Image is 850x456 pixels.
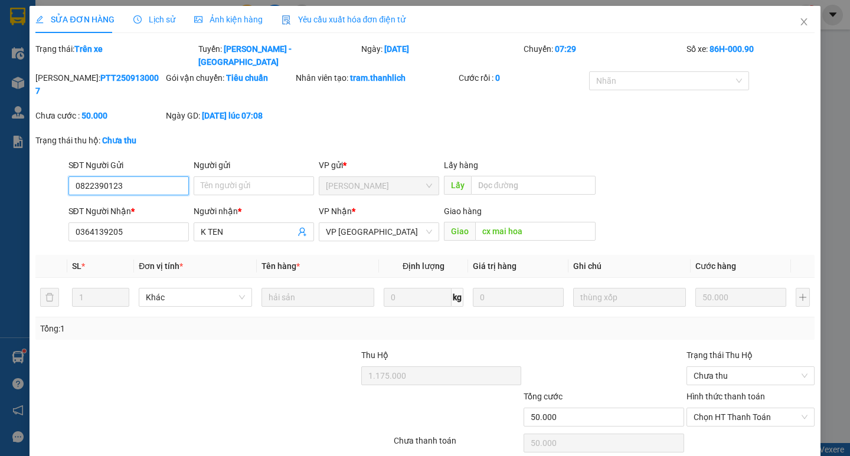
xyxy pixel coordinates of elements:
[261,288,374,307] input: VD: Bàn, Ghế
[297,227,307,237] span: user-add
[6,50,81,63] li: VP [PERSON_NAME]
[261,261,300,271] span: Tên hàng
[326,223,432,241] span: VP Đà Lạt
[694,408,807,426] span: Chọn HT Thanh Toán
[102,136,136,145] b: Chưa thu
[35,15,114,24] span: SỬA ĐƠN HÀNG
[326,177,432,195] span: VP Phan Thiết
[495,73,500,83] b: 0
[452,288,463,307] span: kg
[695,261,736,271] span: Cước hàng
[796,288,810,307] button: plus
[444,176,471,195] span: Lấy
[686,392,765,401] label: Hình thức thanh toán
[787,6,820,39] button: Close
[524,392,563,401] span: Tổng cước
[166,71,294,84] div: Gói vận chuyển:
[194,205,314,218] div: Người nhận
[74,44,103,54] b: Trên xe
[475,222,596,241] input: Dọc đường
[522,42,685,68] div: Chuyến:
[194,15,202,24] span: picture
[139,261,183,271] span: Đơn vị tính
[6,6,171,28] li: [PERSON_NAME]
[81,111,107,120] b: 50.000
[473,261,516,271] span: Giá trị hàng
[133,15,142,24] span: clock-circle
[68,159,189,172] div: SĐT Người Gửi
[473,288,564,307] input: 0
[471,176,596,195] input: Dọc đường
[296,71,456,84] div: Nhân viên tạo:
[360,42,523,68] div: Ngày:
[72,261,81,271] span: SL
[799,17,809,27] span: close
[282,15,291,25] img: icon
[694,367,807,385] span: Chưa thu
[133,15,175,24] span: Lịch sử
[350,73,406,83] b: tram.thanhlich
[710,44,754,54] b: 86H-000.90
[384,44,409,54] b: [DATE]
[197,42,360,68] div: Tuyến:
[202,111,263,120] b: [DATE] lúc 07:08
[444,160,478,170] span: Lấy hàng
[6,65,14,74] span: environment
[403,261,444,271] span: Định lượng
[198,44,292,67] b: [PERSON_NAME] - [GEOGRAPHIC_DATA]
[555,44,576,54] b: 07:29
[81,50,157,89] li: VP VP [GEOGRAPHIC_DATA]
[194,15,263,24] span: Ảnh kiện hàng
[146,288,244,306] span: Khác
[40,322,329,335] div: Tổng: 1
[35,109,164,122] div: Chưa cước :
[35,71,164,97] div: [PERSON_NAME]:
[282,15,406,24] span: Yêu cầu xuất hóa đơn điện tử
[226,73,268,83] b: Tiêu chuẩn
[319,159,439,172] div: VP gửi
[459,71,587,84] div: Cước rồi :
[68,205,189,218] div: SĐT Người Nhận
[194,159,314,172] div: Người gửi
[393,434,523,455] div: Chưa thanh toán
[35,15,44,24] span: edit
[319,206,352,216] span: VP Nhận
[166,109,294,122] div: Ngày GD:
[6,65,79,126] b: Lô 6 0607 [GEOGRAPHIC_DATA][PERSON_NAME][GEOGRAPHIC_DATA][PERSON_NAME]
[444,222,475,241] span: Giao
[35,134,196,147] div: Trạng thái thu hộ:
[573,288,686,307] input: Ghi Chú
[40,288,59,307] button: delete
[361,350,388,360] span: Thu Hộ
[568,255,691,278] th: Ghi chú
[685,42,816,68] div: Số xe:
[34,42,197,68] div: Trạng thái:
[444,206,482,216] span: Giao hàng
[695,288,786,307] input: 0
[686,349,815,362] div: Trạng thái Thu Hộ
